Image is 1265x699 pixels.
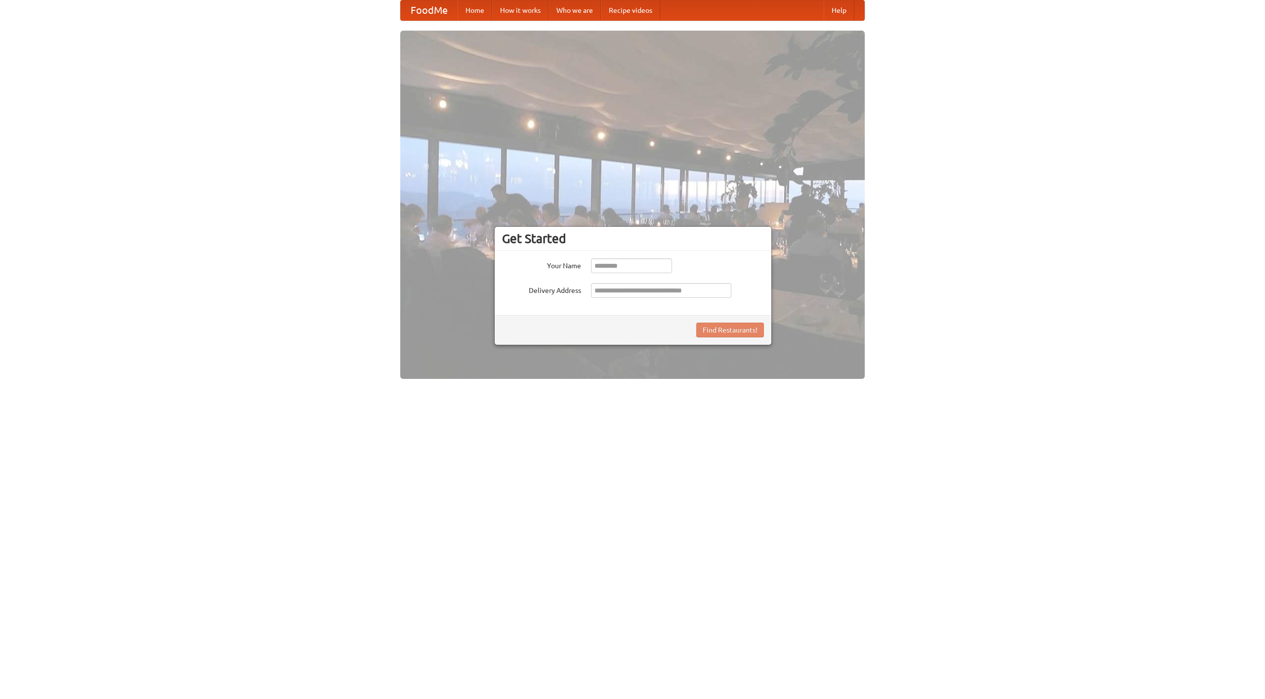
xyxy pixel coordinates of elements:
a: Help [824,0,854,20]
label: Your Name [502,258,581,271]
a: Home [458,0,492,20]
h3: Get Started [502,231,764,246]
a: Who we are [548,0,601,20]
label: Delivery Address [502,283,581,295]
a: Recipe videos [601,0,660,20]
button: Find Restaurants! [696,323,764,337]
a: How it works [492,0,548,20]
a: FoodMe [401,0,458,20]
